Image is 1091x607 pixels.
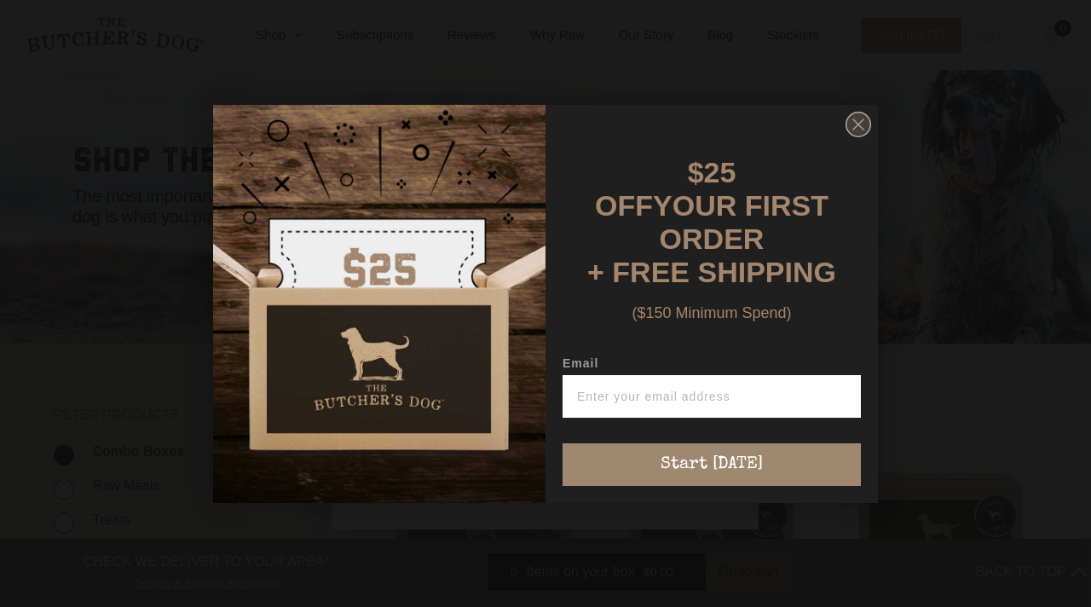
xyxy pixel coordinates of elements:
button: Close dialog [846,112,871,137]
span: ($150 Minimum Spend) [632,304,791,321]
span: $25 OFF [595,156,736,222]
button: Start [DATE] [563,443,861,486]
label: Email [563,356,861,375]
img: d0d537dc-5429-4832-8318-9955428ea0a1.jpeg [213,105,545,503]
input: Enter your email address [563,375,861,418]
span: YOUR FIRST ORDER + FREE SHIPPING [587,189,836,288]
